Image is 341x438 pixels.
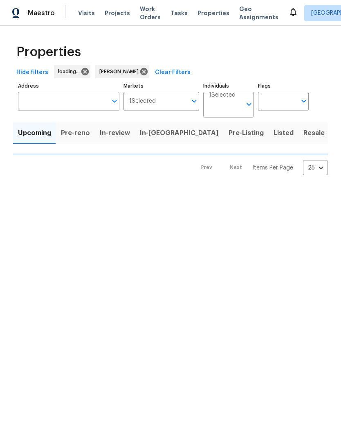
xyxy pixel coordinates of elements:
[99,68,142,76] span: [PERSON_NAME]
[129,98,156,105] span: 1 Selected
[298,95,310,107] button: Open
[16,48,81,56] span: Properties
[140,127,219,139] span: In-[GEOGRAPHIC_DATA]
[155,68,191,78] span: Clear Filters
[123,84,200,88] label: Markets
[170,10,188,16] span: Tasks
[13,65,52,80] button: Hide filters
[252,164,293,172] p: Items Per Page
[258,84,309,88] label: Flags
[18,84,119,88] label: Address
[193,160,328,175] nav: Pagination Navigation
[303,157,328,178] div: 25
[95,65,149,78] div: [PERSON_NAME]
[100,127,130,139] span: In-review
[61,127,90,139] span: Pre-reno
[105,9,130,17] span: Projects
[239,5,278,21] span: Geo Assignments
[197,9,229,17] span: Properties
[243,99,255,110] button: Open
[209,92,236,99] span: 1 Selected
[28,9,55,17] span: Maestro
[274,127,294,139] span: Listed
[188,95,200,107] button: Open
[303,127,325,139] span: Resale
[203,84,254,88] label: Individuals
[58,68,83,76] span: loading...
[16,68,48,78] span: Hide filters
[18,127,51,139] span: Upcoming
[78,9,95,17] span: Visits
[109,95,120,107] button: Open
[229,127,264,139] span: Pre-Listing
[152,65,194,80] button: Clear Filters
[140,5,161,21] span: Work Orders
[54,65,90,78] div: loading...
